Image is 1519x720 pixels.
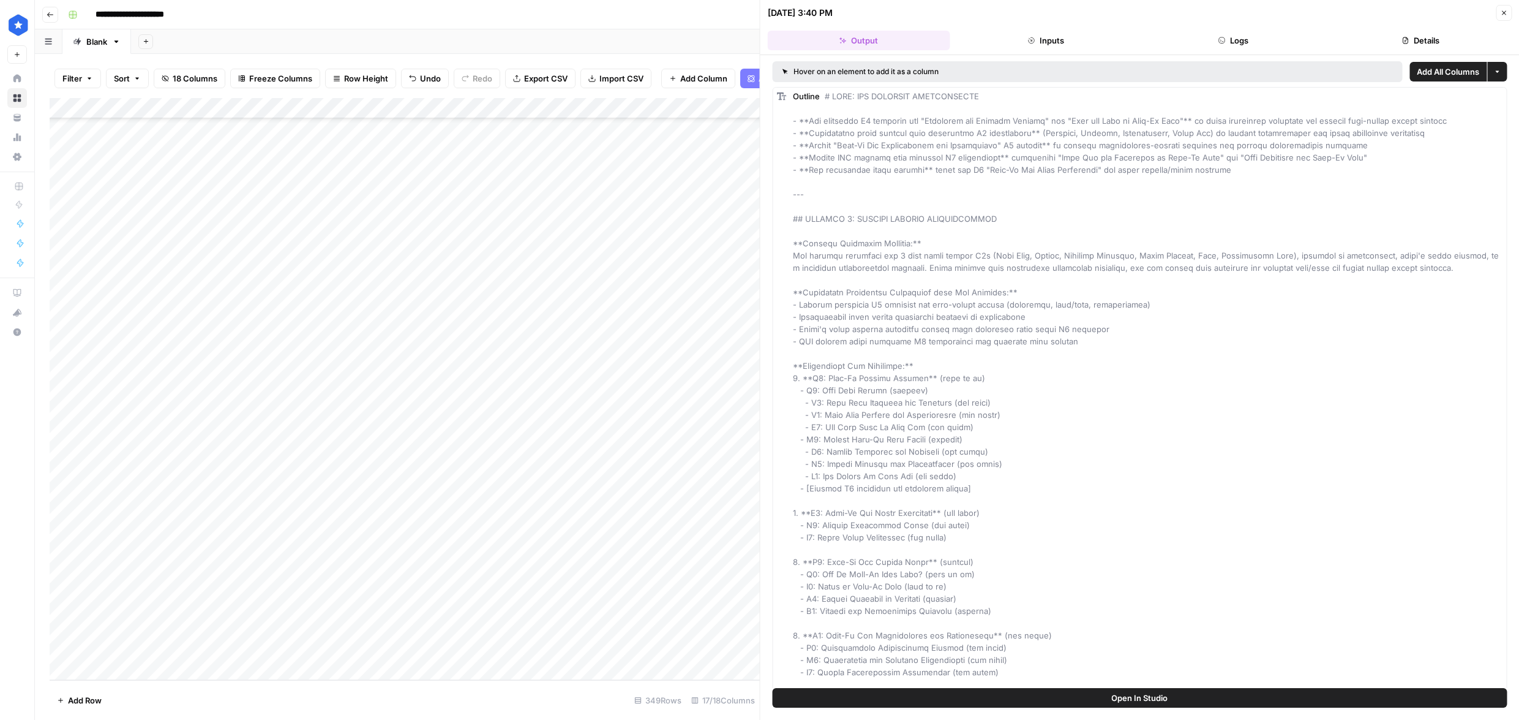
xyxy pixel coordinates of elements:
[661,69,735,88] button: Add Column
[62,72,82,85] span: Filter
[680,72,727,85] span: Add Column
[86,36,107,48] div: Blank
[686,691,760,710] div: 17/18 Columns
[173,72,217,85] span: 18 Columns
[7,14,29,36] img: ConsumerAffairs Logo
[740,69,833,88] button: Add Power Agent
[1111,692,1168,704] span: Open In Studio
[8,303,26,322] div: What's new?
[7,10,27,40] button: Workspace: ConsumerAffairs
[1409,62,1487,81] button: Add All Columns
[7,283,27,303] a: AirOps Academy
[7,303,27,322] button: What's new?
[420,72,441,85] span: Undo
[114,72,130,85] span: Sort
[580,69,651,88] button: Import CSV
[154,69,225,88] button: 18 Columns
[599,72,643,85] span: Import CSV
[773,688,1507,708] button: Open In Studio
[7,127,27,147] a: Usage
[768,7,833,19] div: [DATE] 3:40 PM
[7,88,27,108] a: Browse
[230,69,320,88] button: Freeze Columns
[54,69,101,88] button: Filter
[473,72,492,85] span: Redo
[7,108,27,127] a: Your Data
[344,72,388,85] span: Row Height
[1142,31,1324,50] button: Logs
[524,72,568,85] span: Export CSV
[629,691,686,710] div: 349 Rows
[106,69,149,88] button: Sort
[1417,66,1479,78] span: Add All Columns
[7,147,27,167] a: Settings
[68,694,102,707] span: Add Row
[325,69,396,88] button: Row Height
[401,69,449,88] button: Undo
[955,31,1137,50] button: Inputs
[50,691,109,710] button: Add Row
[505,69,576,88] button: Export CSV
[782,66,1166,77] div: Hover on an element to add it as a column
[62,29,131,54] a: Blank
[1329,31,1512,50] button: Details
[7,69,27,88] a: Home
[768,31,950,50] button: Output
[793,91,820,101] span: Outline
[454,69,500,88] button: Redo
[249,72,312,85] span: Freeze Columns
[7,322,27,342] button: Help + Support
